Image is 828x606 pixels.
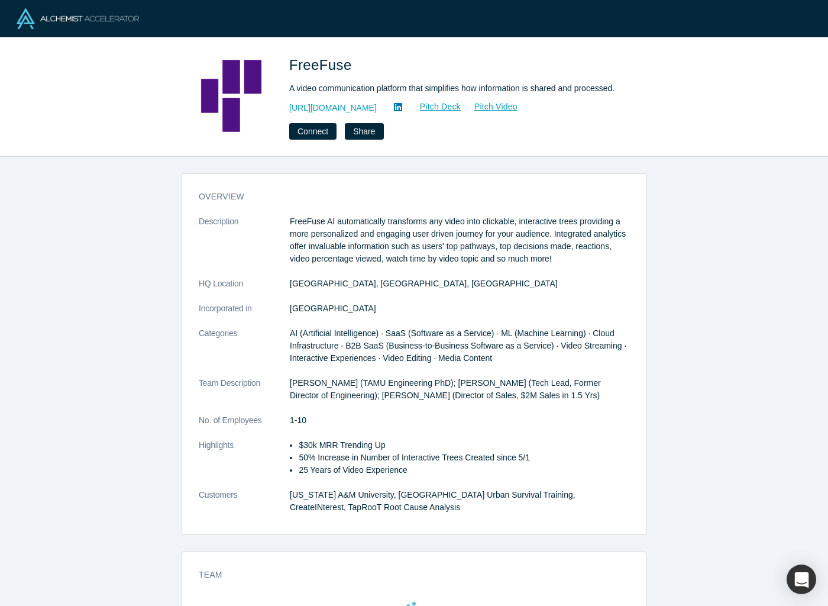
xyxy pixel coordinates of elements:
[290,489,629,514] dd: [US_STATE] A&M University, [GEOGRAPHIC_DATA] Urban Survival Training, CreateINterest, TapRooT Roo...
[299,464,629,476] li: 25 Years of Video Experience
[299,439,629,452] li: $30k MRR Trending Up
[199,439,290,489] dt: Highlights
[289,102,377,114] a: [URL][DOMAIN_NAME]
[199,377,290,414] dt: Team Description
[199,215,290,278] dt: Description
[199,191,613,203] h3: overview
[199,569,613,581] h3: Team
[289,57,356,73] span: FreeFuse
[299,452,629,464] li: 50% Increase in Number of Interactive Trees Created since 5/1
[290,278,629,290] dd: [GEOGRAPHIC_DATA], [GEOGRAPHIC_DATA], [GEOGRAPHIC_DATA]
[199,302,290,327] dt: Incorporated in
[290,328,626,363] span: AI (Artificial Intelligence) · SaaS (Software as a Service) · ML (Machine Learning) · Cloud Infra...
[190,54,273,137] img: FreeFuse's Logo
[461,100,518,114] a: Pitch Video
[407,100,461,114] a: Pitch Deck
[290,414,629,427] dd: 1-10
[289,123,337,140] button: Connect
[290,302,629,315] dd: [GEOGRAPHIC_DATA]
[17,8,139,29] img: Alchemist Logo
[199,327,290,377] dt: Categories
[290,215,629,265] p: FreeFuse AI automatically transforms any video into clickable, interactive trees providing a more...
[289,82,620,95] div: A video communication platform that simplifies how information is shared and processed.
[290,377,629,402] p: [PERSON_NAME] (TAMU Engineering PhD); [PERSON_NAME] (Tech Lead, Former Director of Engineering); ...
[199,414,290,439] dt: No. of Employees
[199,278,290,302] dt: HQ Location
[345,123,383,140] button: Share
[199,489,290,526] dt: Customers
